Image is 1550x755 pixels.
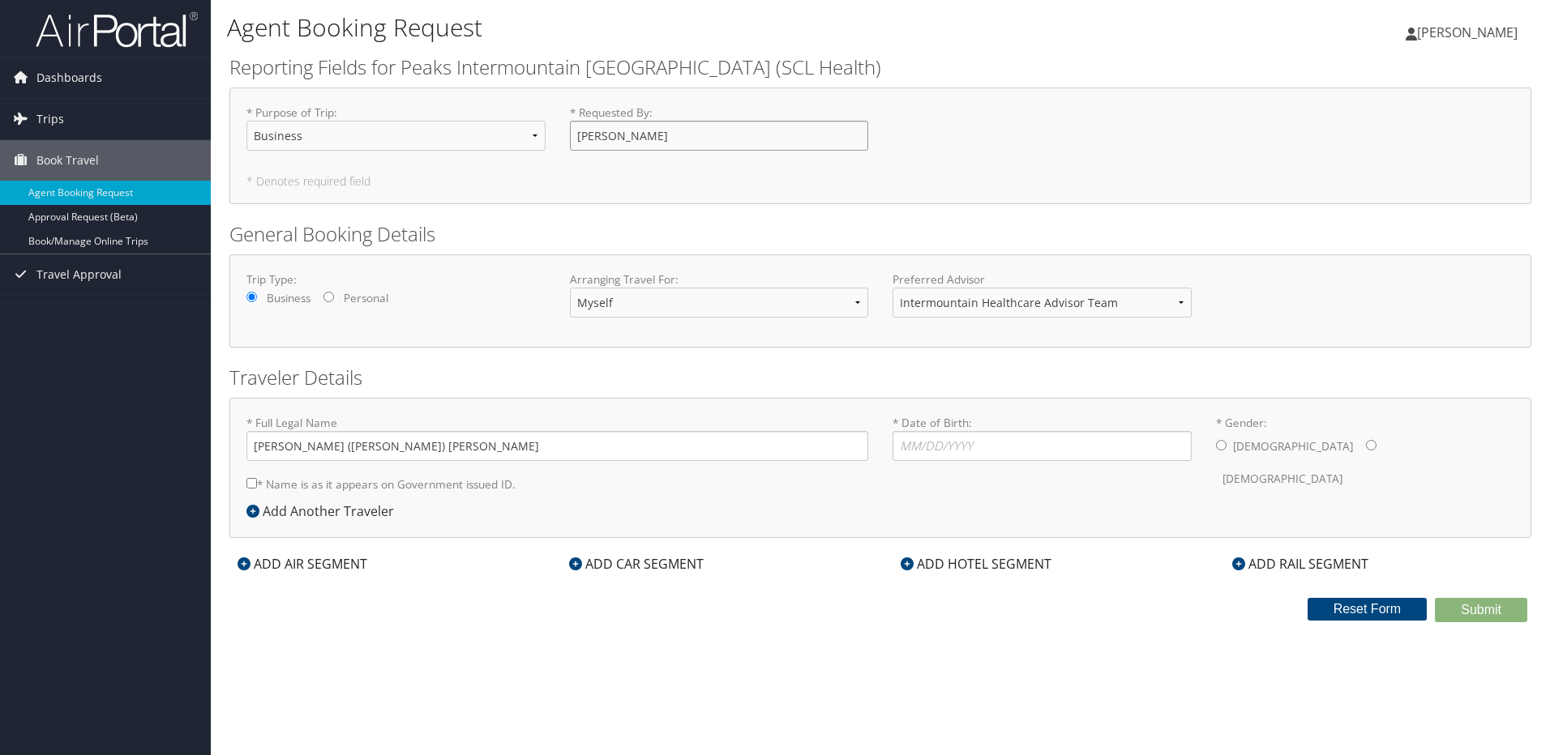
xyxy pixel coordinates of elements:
label: Arranging Travel For: [570,271,869,288]
input: * Name is as it appears on Government issued ID. [246,478,257,488]
div: ADD RAIL SEGMENT [1224,554,1377,574]
button: Reset Form [1308,598,1428,621]
input: * Gender:[DEMOGRAPHIC_DATA][DEMOGRAPHIC_DATA] [1366,440,1377,450]
label: * Purpose of Trip : [246,105,546,164]
div: ADD HOTEL SEGMENT [893,554,1060,574]
label: [DEMOGRAPHIC_DATA] [1222,463,1342,494]
label: * Name is as it appears on Government issued ID. [246,469,516,499]
label: * Gender: [1216,415,1515,495]
label: * Requested By : [570,105,869,151]
label: * Date of Birth: [893,415,1192,461]
label: Personal [344,290,388,306]
span: Trips [36,99,64,139]
label: * Full Legal Name [246,415,868,461]
span: Book Travel [36,140,99,181]
label: Business [267,290,310,306]
label: [DEMOGRAPHIC_DATA] [1233,431,1353,462]
label: Preferred Advisor [893,271,1192,288]
h2: Traveler Details [229,364,1531,391]
label: Trip Type: [246,271,546,288]
input: * Gender:[DEMOGRAPHIC_DATA][DEMOGRAPHIC_DATA] [1216,440,1227,450]
h2: General Booking Details [229,220,1531,248]
span: Dashboards [36,58,102,98]
select: * Purpose of Trip: [246,121,546,151]
span: [PERSON_NAME] [1417,23,1518,41]
div: ADD CAR SEGMENT [561,554,712,574]
a: [PERSON_NAME] [1406,8,1534,57]
div: Add Another Traveler [246,501,402,521]
h2: Reporting Fields for Peaks Intermountain [GEOGRAPHIC_DATA] (SCL Health) [229,53,1531,81]
input: * Full Legal Name [246,431,868,461]
input: * Date of Birth: [893,431,1192,461]
input: * Requested By: [570,121,869,151]
span: Travel Approval [36,254,122,295]
h5: * Denotes required field [246,176,1514,187]
h1: Agent Booking Request [227,11,1098,45]
button: Submit [1435,598,1527,622]
div: ADD AIR SEGMENT [229,554,375,574]
img: airportal-logo.png [36,11,198,49]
